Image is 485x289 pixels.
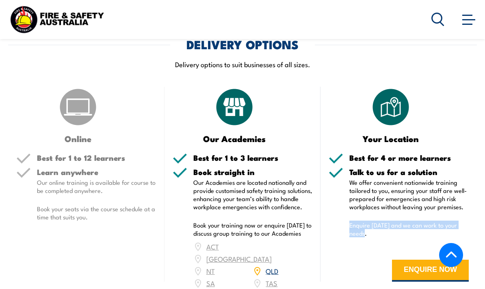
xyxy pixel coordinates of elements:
a: QLD [266,266,278,276]
p: Our online training is available for course to be completed anywhere. [37,178,156,195]
h5: Best for 1 to 12 learners [37,154,156,162]
p: Book your training now or enquire [DATE] to discuss group training to our Academies [193,221,313,237]
h5: Talk to us for a solution [349,168,469,176]
h5: Best for 4 or more learners [349,154,469,162]
button: ENQUIRE NOW [392,260,469,282]
h5: Learn anywhere [37,168,156,176]
h3: Online [16,134,140,143]
p: We offer convenient nationwide training tailored to you, ensuring your staff are well-prepared fo... [349,178,469,211]
h2: DELIVERY OPTIONS [186,39,299,49]
h5: Best for 1 to 3 learners [193,154,313,162]
p: Enquire [DATE] and we can work to your needs. [349,221,469,237]
h5: Book straight in [193,168,313,176]
h3: Your Location [329,134,453,143]
p: Our Academies are located nationally and provide customised safety training solutions, enhancing ... [193,178,313,211]
h3: Our Academies [173,134,297,143]
p: Delivery options to suit businesses of all sizes. [8,59,477,69]
p: Book your seats via the course schedule at a time that suits you. [37,205,156,221]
